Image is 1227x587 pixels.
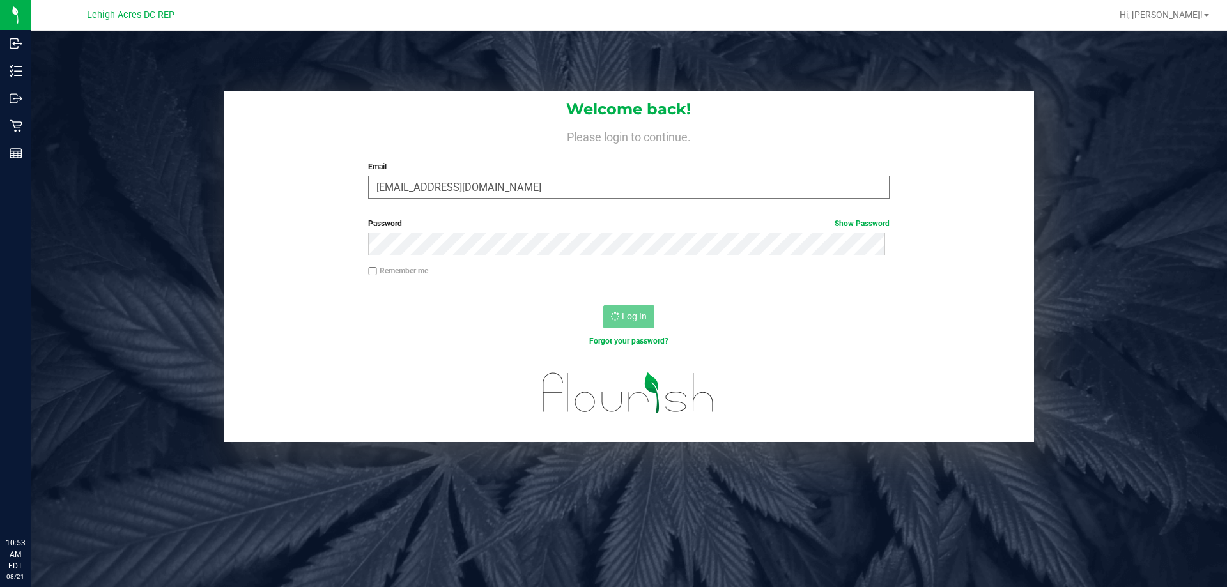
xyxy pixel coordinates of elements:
[1120,10,1203,20] span: Hi, [PERSON_NAME]!
[6,572,25,581] p: 08/21
[835,219,890,228] a: Show Password
[368,267,377,276] input: Remember me
[622,311,647,321] span: Log In
[603,305,654,328] button: Log In
[368,265,428,277] label: Remember me
[10,92,22,105] inline-svg: Outbound
[589,337,668,346] a: Forgot your password?
[10,65,22,77] inline-svg: Inventory
[224,101,1034,118] h1: Welcome back!
[10,37,22,50] inline-svg: Inbound
[368,219,402,228] span: Password
[527,360,730,425] img: flourish_logo.svg
[10,147,22,160] inline-svg: Reports
[224,128,1034,143] h4: Please login to continue.
[87,10,174,20] span: Lehigh Acres DC REP
[13,485,51,523] iframe: Resource center
[368,161,889,172] label: Email
[6,537,25,572] p: 10:53 AM EDT
[10,119,22,132] inline-svg: Retail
